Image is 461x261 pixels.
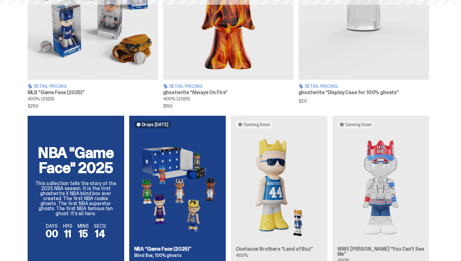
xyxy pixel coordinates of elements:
[134,133,221,242] img: Game Face (2025)
[28,90,158,95] h3: MLB “Game Face (2025)”
[337,247,424,257] h3: WWE [PERSON_NAME] “You Can't See Me”
[337,133,424,242] img: You Can't See Me
[28,104,158,108] span: $250
[45,227,58,240] span: 00
[34,84,67,88] span: Retail Pricing
[243,122,270,127] span: Coming Soon
[77,224,89,229] span: MINS
[94,224,106,229] span: SECS
[142,122,168,127] span: Drops [DATE]
[63,224,72,229] span: HRS
[169,84,202,88] span: Retail Pricing
[299,99,429,103] span: $20
[163,96,190,102] span: 400% (2025)
[35,181,117,216] p: This collection tells the story of the 2025 NBA season. It is the first ghostwrite X NBA blind bo...
[134,247,221,252] h3: NBA “Game Face (2025)”
[163,104,294,108] span: $150
[79,227,87,240] span: 15
[45,224,58,229] span: DAYS
[345,122,372,127] span: Coming Soon
[95,227,104,240] span: 14
[236,247,322,252] h3: Costacos Brothers “Land of Boz”
[35,145,117,175] h2: NBA "Game Face" 2025
[155,253,181,258] span: 100% ghosts
[134,253,154,258] span: Blind Box,
[299,90,429,95] h3: ghostwrite “Display Case for 100% ghosts”
[236,253,248,258] span: 400%
[28,96,54,102] span: 400% (2025)
[64,227,71,240] span: 11
[236,133,322,242] img: Land of Boz
[305,84,338,88] span: Retail Pricing
[163,90,294,95] h3: ghostwrite “Always On Fire”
